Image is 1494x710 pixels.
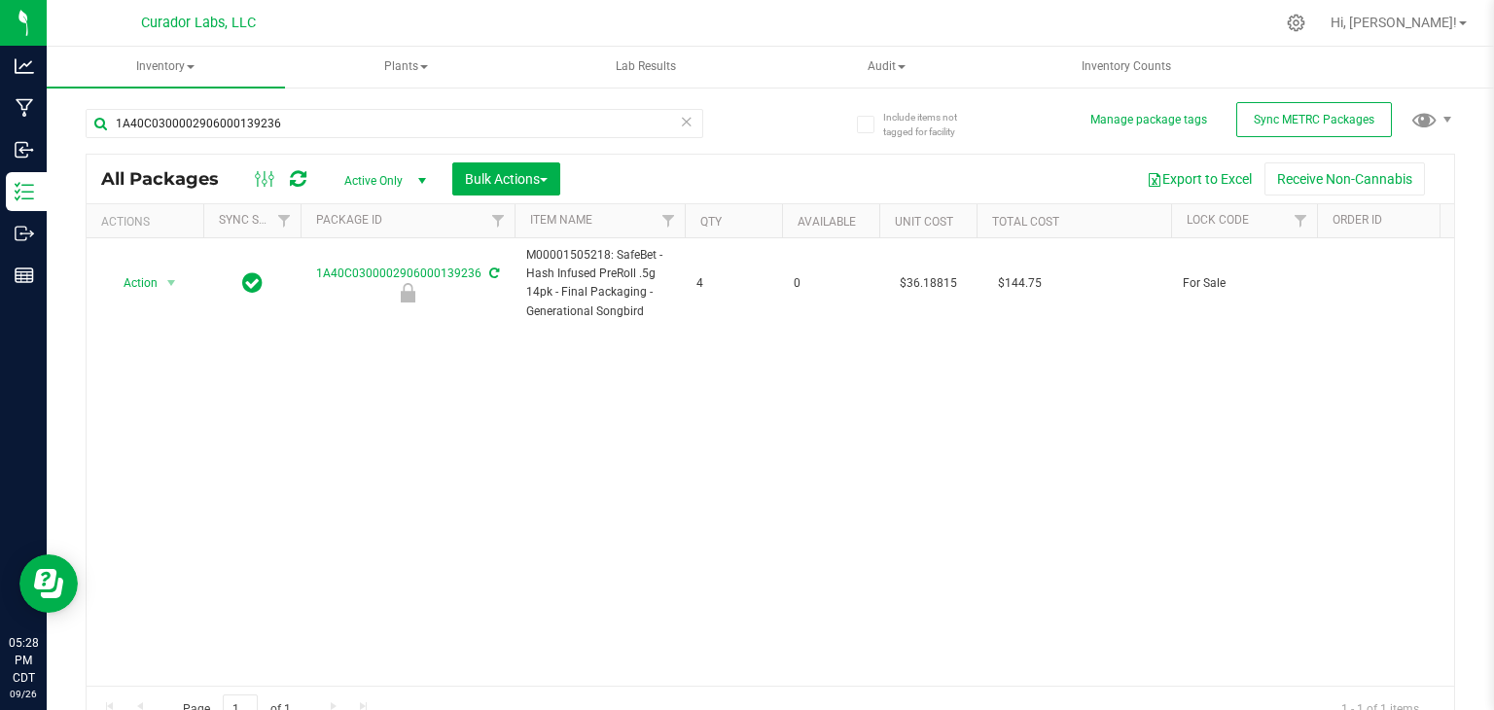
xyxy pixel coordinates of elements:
span: 4 [696,274,770,293]
p: 05:28 PM CDT [9,634,38,687]
a: Package ID [316,213,382,227]
span: Clear [680,109,694,134]
span: Hi, [PERSON_NAME]! [1331,15,1457,30]
inline-svg: Inbound [15,140,34,160]
button: Manage package tags [1090,112,1207,128]
a: Plants [287,47,525,88]
inline-svg: Manufacturing [15,98,34,118]
a: Filter [653,204,685,237]
span: Bulk Actions [465,171,548,187]
span: Sync METRC Packages [1254,113,1374,126]
a: Filter [1285,204,1317,237]
span: Sync from Compliance System [486,266,499,280]
span: $144.75 [988,269,1051,298]
a: Unit Cost [895,215,953,229]
a: Inventory Counts [1008,47,1246,88]
a: Total Cost [992,215,1059,229]
span: Inventory Counts [1055,58,1197,75]
a: Sync Status [219,213,294,227]
iframe: Resource center [19,554,78,613]
inline-svg: Reports [15,266,34,285]
span: Lab Results [589,58,702,75]
span: All Packages [101,168,238,190]
inline-svg: Outbound [15,224,34,243]
a: Filter [482,204,515,237]
a: Lock Code [1187,213,1249,227]
span: Audit [768,48,1005,87]
div: Manage settings [1284,14,1308,32]
a: Lab Results [527,47,765,88]
div: Actions [101,215,196,229]
button: Receive Non-Cannabis [1264,162,1425,195]
input: Search Package ID, Item Name, SKU, Lot or Part Number... [86,109,703,138]
button: Bulk Actions [452,162,560,195]
span: 0 [794,274,868,293]
span: Include items not tagged for facility [883,110,980,139]
a: Qty [700,215,722,229]
a: Filter [1431,204,1463,237]
td: $36.18815 [879,238,977,329]
button: Sync METRC Packages [1236,102,1392,137]
a: Item Name [530,213,592,227]
div: For Sale [298,283,517,302]
a: Inventory [47,47,285,88]
span: In Sync [242,269,263,297]
span: Curador Labs, LLC [141,15,256,31]
span: M00001505218: SafeBet - Hash Infused PreRoll .5g 14pk - Final Packaging - Generational Songbird [526,246,673,321]
a: Audit [767,47,1006,88]
a: 1A40C0300002906000139236 [316,266,481,280]
button: Export to Excel [1134,162,1264,195]
span: Plants [288,48,524,87]
a: Filter [268,204,301,237]
a: Order Id [1333,213,1382,227]
span: select [160,269,184,297]
a: Available [798,215,856,229]
inline-svg: Analytics [15,56,34,76]
p: 09/26 [9,687,38,701]
span: For Sale [1183,274,1305,293]
span: Action [106,269,159,297]
inline-svg: Inventory [15,182,34,201]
